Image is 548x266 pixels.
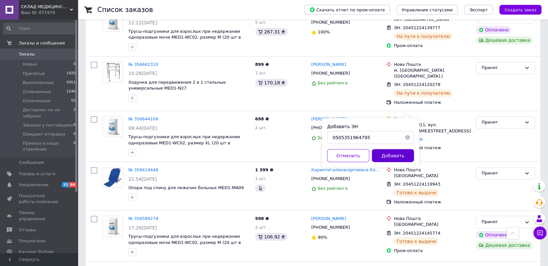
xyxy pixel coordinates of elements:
[19,210,60,222] span: Панель управления
[533,226,546,239] button: Чат с покупателем
[255,216,269,221] span: 598 ₴
[66,80,76,86] span: 5051
[311,167,381,173] a: Кариотигалинасергеевна Кариотигалинасергеевна
[103,116,123,137] img: Фото товару
[23,61,37,67] span: Новые
[19,238,45,244] span: Покупатели
[128,29,241,46] a: Трусы-подгузники для взрослых при недержании одноразовые мочи MED1-WC02, размер M (20 шт в упаковке)
[21,10,78,16] div: Ваш ID: 671970
[23,122,73,128] span: Заказан у поставщика
[482,219,522,225] div: Принят
[394,237,439,245] div: Готово к выдаче
[394,231,440,236] span: ЭН: 20451224145774
[401,131,414,144] button: Очистить
[71,98,76,104] span: 52
[128,234,241,251] a: Трусы-подгузники для взрослых при недержании одноразовые мочи MED1-WC02, размер M (20 шт в упаковке)
[19,40,65,46] span: Заказы и сообщения
[128,62,158,67] a: № 356662310
[62,182,69,187] span: 31
[23,80,54,86] span: Выполненные
[394,67,471,79] div: м. [GEOGRAPHIC_DATA] ([GEOGRAPHIC_DATA].)
[128,116,158,121] a: № 356644109
[66,71,76,77] span: 1925
[394,167,471,173] div: Нова Пошта
[73,61,76,67] span: 0
[255,167,273,172] span: 1 399 ₴
[394,100,471,105] div: Наложенный платеж
[482,170,522,177] div: Принят
[128,134,240,151] a: Трусы-подгузники для взрослых при недержании одноразовые MED1-WC02, размер XL (20 шт в упаковке)
[394,145,471,151] div: Наложенный платеж
[23,71,45,77] span: Принятые
[103,216,123,236] img: Фото товару
[394,25,440,30] span: ЭН: 20451224139777
[23,131,65,137] span: Ожидает отправки
[128,71,157,76] span: 10:28[DATE]
[394,43,471,49] div: Пром-оплата
[318,186,348,191] span: Без рейтинга
[73,122,76,128] span: 0
[19,160,44,165] span: Сообщения
[402,7,453,12] span: Управление статусами
[309,7,385,13] span: Скачать отчет по пром-оплате
[255,70,267,75] span: 1 шт.
[318,80,348,85] span: Без рейтинга
[103,167,122,187] img: Фото товару
[394,17,471,22] div: смт. [GEOGRAPHIC_DATA]
[128,185,244,190] a: Опора под спину для лежачих больных MED1-MA09
[255,176,267,181] span: 1 шт.
[476,26,511,34] div: Оплачено
[394,122,471,134] div: Дніпро, 49011, вул. [PERSON_NAME][STREET_ADDRESS]
[255,28,288,36] div: 267.31 ₴
[482,119,522,126] div: Принят
[255,62,269,67] span: 899 ₴
[69,182,77,187] span: 94
[128,80,226,91] a: Ходунки для передвижения 2 в 1 стальные универсальные MED1-N27
[311,176,350,181] span: [PHONE_NUMBER]
[19,193,60,205] span: Показатели работы компании
[493,7,542,12] a: Создать заказ
[103,62,123,82] img: Фото товару
[311,125,350,130] span: [PHONE_NUMBER]
[311,116,346,122] a: [PERSON_NAME]
[102,167,123,188] a: Фото товару
[102,216,123,236] a: Фото товару
[23,140,73,152] span: Приехал в наше отделение
[318,30,330,34] span: 100%
[19,227,36,233] span: Отзывы
[394,216,471,222] div: Нова Пошта
[311,216,346,222] a: [PERSON_NAME]
[128,176,157,182] span: 21:54[DATE]
[97,6,153,14] h1: Список заказов
[394,182,440,187] span: ЭН: 20451224119943
[327,124,358,129] label: Добавить ЭН
[19,249,54,255] span: Каталог ProSale
[311,20,350,25] span: [PHONE_NUMBER]
[304,5,390,15] button: Скачать отчет по пром-оплате
[394,116,471,122] div: Укрпошта
[255,20,267,25] span: 5 шт.
[73,140,76,152] span: 0
[128,167,158,172] a: № 356619448
[470,7,488,12] span: Экспорт
[255,116,269,121] span: 698 ₴
[505,7,536,12] span: Создать заказ
[394,248,471,254] div: Пром-оплата
[19,171,55,177] span: Товары и услуги
[128,216,158,221] a: № 356589278
[103,11,123,31] img: Фото товару
[482,65,522,71] div: Принят
[311,225,350,230] span: [PHONE_NUMBER]
[318,235,327,240] span: 90%
[23,89,51,95] span: Отмененные
[464,5,493,15] button: Экспорт
[128,20,157,25] span: 12:22[DATE]
[499,5,542,15] button: Создать заказ
[255,79,288,87] div: 170.18 ₴
[311,62,346,68] a: [PERSON_NAME]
